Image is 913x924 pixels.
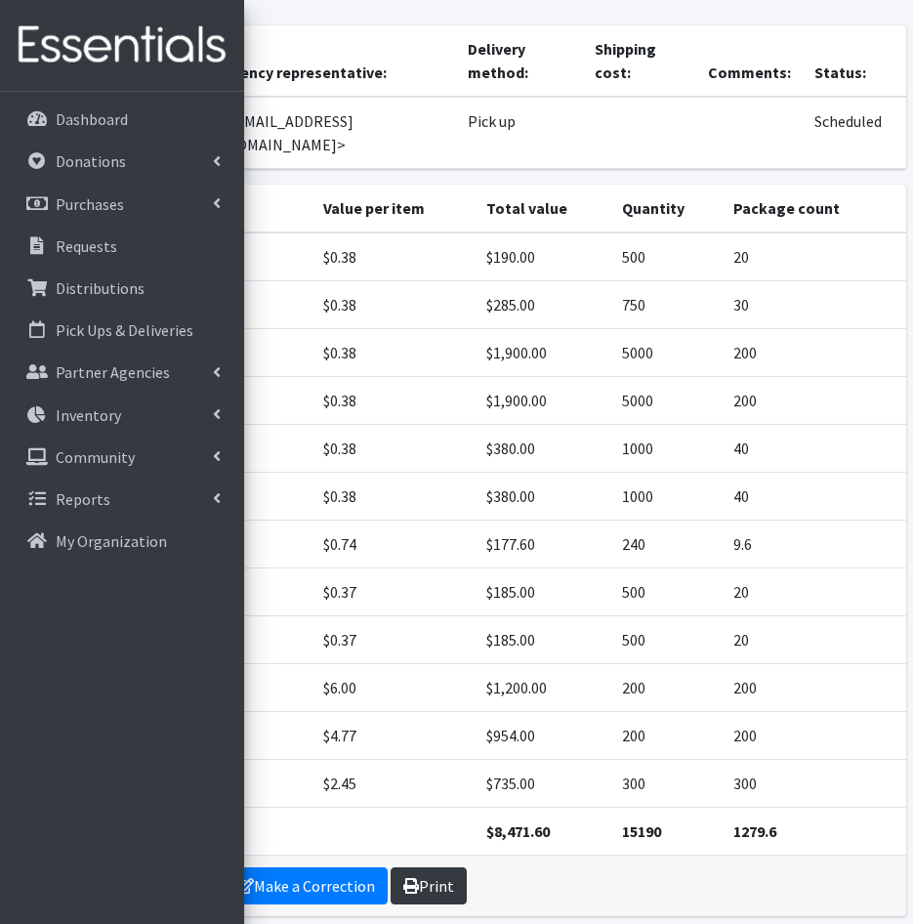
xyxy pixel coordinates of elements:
[803,97,905,169] td: Scheduled
[56,151,126,171] p: Donations
[311,615,474,663] td: $0.37
[475,280,610,328] td: $285.00
[8,13,236,78] img: HumanEssentials
[56,194,124,214] p: Purchases
[311,376,474,424] td: $0.38
[733,821,776,841] strong: 1279.6
[610,759,722,807] td: 300
[475,520,610,567] td: $177.60
[722,520,905,567] td: 9.6
[8,396,236,435] a: Inventory
[475,615,610,663] td: $185.00
[610,376,722,424] td: 5000
[8,353,236,392] a: Partner Agencies
[610,232,722,281] td: 500
[696,25,803,97] th: Comments:
[224,867,388,904] a: Make a Correction
[8,185,236,224] a: Purchases
[475,328,610,376] td: $1,900.00
[56,278,145,298] p: Distributions
[475,759,610,807] td: $735.00
[722,711,905,759] td: 200
[722,567,905,615] td: 20
[311,759,474,807] td: $2.45
[475,472,610,520] td: $380.00
[486,821,550,841] strong: $8,471.60
[722,472,905,520] td: 40
[475,567,610,615] td: $185.00
[722,663,905,711] td: 200
[56,531,167,551] p: My Organization
[722,759,905,807] td: 300
[391,867,467,904] a: Print
[475,663,610,711] td: $1,200.00
[722,615,905,663] td: 20
[311,663,474,711] td: $6.00
[311,472,474,520] td: $0.38
[610,280,722,328] td: 750
[722,232,905,281] td: 20
[475,711,610,759] td: $954.00
[610,328,722,376] td: 5000
[803,25,905,97] th: Status:
[311,711,474,759] td: $4.77
[475,185,610,232] th: Total value
[56,362,170,382] p: Partner Agencies
[311,280,474,328] td: $0.38
[311,185,474,232] th: Value per item
[56,489,110,509] p: Reports
[610,520,722,567] td: 240
[8,311,236,350] a: Pick Ups & Deliveries
[311,328,474,376] td: $0.38
[722,280,905,328] td: 30
[456,25,584,97] th: Delivery method:
[610,663,722,711] td: 200
[610,711,722,759] td: 200
[8,522,236,561] a: My Organization
[610,185,722,232] th: Quantity
[56,320,193,340] p: Pick Ups & Deliveries
[56,236,117,256] p: Requests
[722,376,905,424] td: 200
[475,232,610,281] td: $190.00
[722,328,905,376] td: 200
[610,424,722,472] td: 1000
[8,438,236,477] a: Community
[475,376,610,424] td: $1,900.00
[622,821,661,841] strong: 15190
[311,567,474,615] td: $0.37
[56,405,121,425] p: Inventory
[210,25,455,97] th: Agency representative:
[56,447,135,467] p: Community
[8,227,236,266] a: Requests
[8,480,236,519] a: Reports
[610,472,722,520] td: 1000
[56,109,128,129] p: Dashboard
[311,424,474,472] td: $0.38
[456,97,584,169] td: Pick up
[8,269,236,308] a: Distributions
[8,142,236,181] a: Donations
[475,424,610,472] td: $380.00
[722,424,905,472] td: 40
[311,232,474,281] td: $0.38
[610,615,722,663] td: 500
[210,97,455,169] td: <[EMAIL_ADDRESS][DOMAIN_NAME]>
[8,100,236,139] a: Dashboard
[722,185,905,232] th: Package count
[610,567,722,615] td: 500
[583,25,696,97] th: Shipping cost:
[311,520,474,567] td: $0.74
